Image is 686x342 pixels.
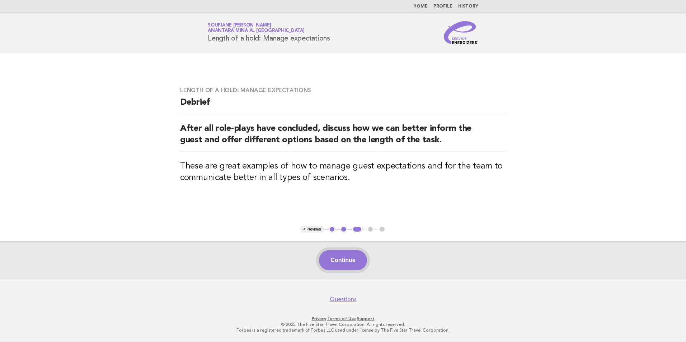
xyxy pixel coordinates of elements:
a: Support [357,316,375,321]
p: © 2025 The Five Star Travel Corporation. All rights reserved. [123,322,563,327]
button: 2 [340,226,347,233]
a: Terms of Use [327,316,356,321]
span: Anantara Mina al [GEOGRAPHIC_DATA] [208,29,305,33]
h2: After all role-plays have concluded, discuss how we can better inform the guest and offer differe... [180,123,506,152]
h3: These are great examples of how to manage guest expectations and for the team to communicate bett... [180,161,506,184]
img: Service Energizers [444,21,478,44]
h3: Length of a hold: Manage expectations [180,87,506,94]
a: History [458,4,478,9]
button: < Previous [300,226,324,233]
h1: Length of a hold: Manage expectations [208,23,330,42]
a: Soufiane [PERSON_NAME]Anantara Mina al [GEOGRAPHIC_DATA] [208,23,305,33]
a: Home [413,4,428,9]
button: 3 [352,226,362,233]
p: · · [123,316,563,322]
h2: Debrief [180,97,506,114]
button: Continue [319,250,367,270]
button: 1 [329,226,336,233]
a: Questions [330,296,357,303]
p: Forbes is a registered trademark of Forbes LLC used under license by The Five Star Travel Corpora... [123,327,563,333]
a: Privacy [312,316,326,321]
a: Profile [433,4,452,9]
